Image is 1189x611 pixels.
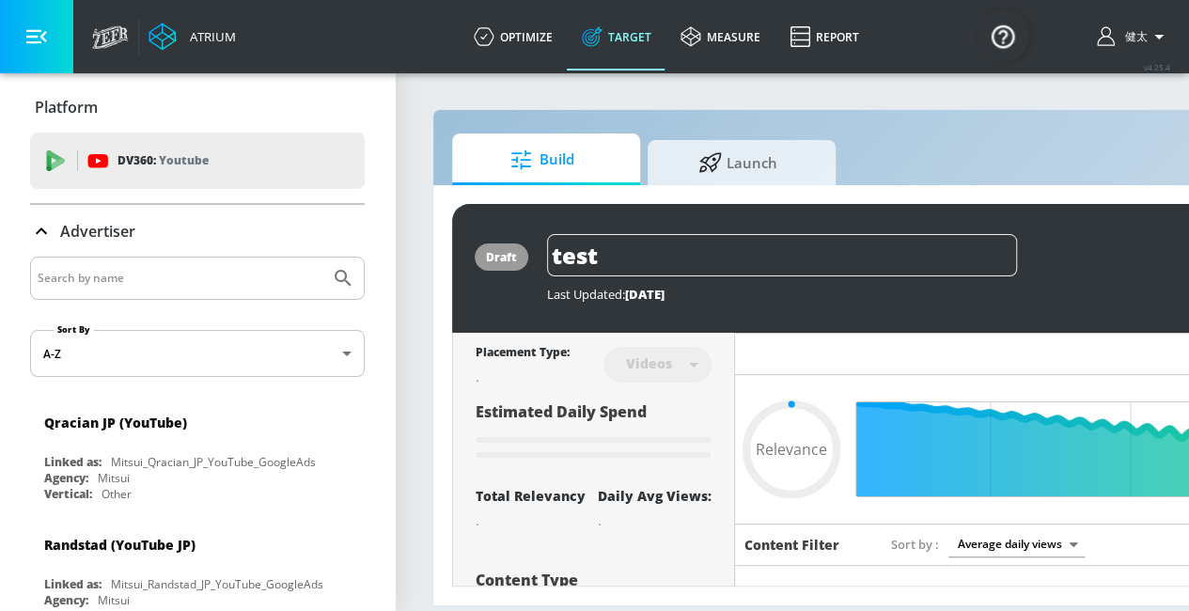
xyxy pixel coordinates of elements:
[598,487,712,505] div: Daily Avg Views:
[1097,25,1170,48] button: 健太
[665,3,774,70] a: measure
[44,454,102,470] div: Linked as:
[98,592,130,608] div: Mitsui
[948,531,1085,556] div: Average daily views
[567,3,665,70] a: Target
[102,486,132,502] div: Other
[54,323,94,336] label: Sort By
[1144,62,1170,72] span: v 4.25.4
[476,401,712,464] div: Estimated Daily Spend
[30,81,365,133] div: Platform
[60,221,135,242] p: Advertiser
[44,470,88,486] div: Agency:
[117,150,209,171] p: DV360:
[617,355,681,371] div: Videos
[98,470,130,486] div: Mitsui
[159,150,209,170] p: Youtube
[111,454,316,470] div: Mitsui_Qracian_JP_YouTube_GoogleAds
[30,399,365,507] div: Qracian JP (YouTube)Linked as:Mitsui_Qracian_JP_YouTube_GoogleAdsAgency:MitsuiVertical:Other
[891,536,939,553] span: Sort by
[44,576,102,592] div: Linked as:
[476,401,647,422] span: Estimated Daily Spend
[38,266,322,290] input: Search by name
[476,487,586,505] div: Total Relevancy
[1118,29,1148,45] span: login as: kenta.kurishima@mbk-digital.co.jp
[774,3,873,70] a: Report
[666,140,809,185] span: Launch
[30,205,365,258] div: Advertiser
[476,572,712,587] div: Content Type
[625,286,665,303] span: [DATE]
[44,592,88,608] div: Agency:
[35,97,98,117] p: Platform
[44,536,196,554] div: Randstad (YouTube JP)
[182,28,236,45] div: Atrium
[744,536,839,554] h6: Content Filter
[977,9,1029,62] button: Open Resource Center
[44,414,187,431] div: Qracian JP (YouTube)
[459,3,567,70] a: optimize
[471,137,614,182] span: Build
[756,442,827,457] span: Relevance
[476,344,570,364] div: Placement Type:
[149,23,236,51] a: Atrium
[486,249,517,265] div: draft
[111,576,323,592] div: Mitsui_Randstad_JP_YouTube_GoogleAds
[30,330,365,377] div: A-Z
[44,486,92,502] div: Vertical:
[30,133,365,189] div: DV360: Youtube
